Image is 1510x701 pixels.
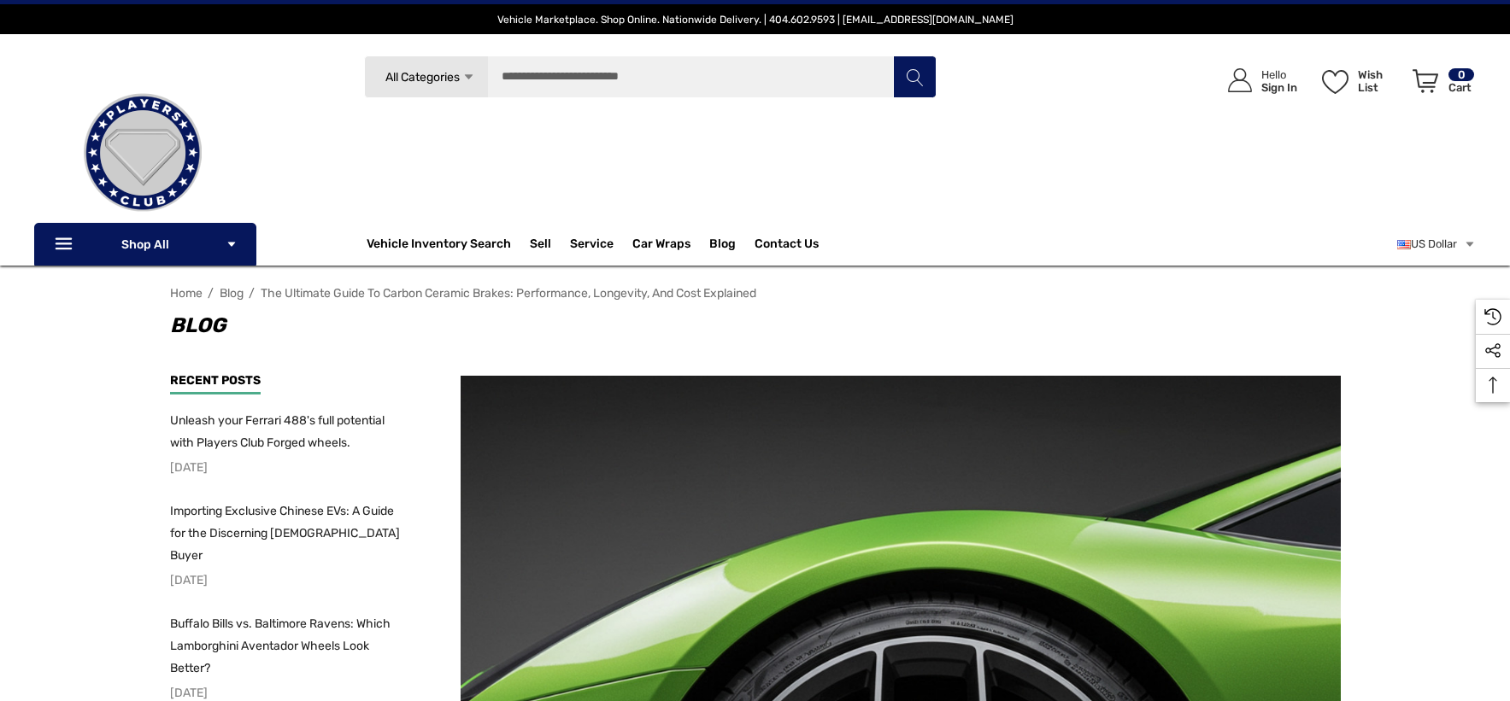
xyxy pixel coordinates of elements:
a: All Categories Icon Arrow Down Icon Arrow Up [364,55,488,98]
a: Sell [530,227,570,261]
svg: Icon Arrow Down [226,238,238,250]
svg: Icon User Account [1228,68,1252,92]
span: Car Wraps [632,237,690,255]
a: Sign in [1208,51,1306,110]
p: [DATE] [170,570,401,592]
a: Unleash your Ferrari 488's full potential with Players Club Forged wheels. [170,410,401,454]
p: Shop All [34,223,256,266]
svg: Social Media [1484,342,1501,359]
a: Home [170,286,203,301]
nav: Breadcrumb [170,278,1341,308]
span: Sell [530,237,551,255]
p: Hello [1261,68,1297,81]
a: Blog [220,286,244,301]
a: Wish List Wish List [1314,51,1405,110]
span: All Categories [385,70,459,85]
svg: Top [1476,377,1510,394]
p: [DATE] [170,457,401,479]
a: The Ultimate Guide to Carbon Ceramic Brakes: Performance, Longevity, and Cost Explained [261,286,756,301]
svg: Recently Viewed [1484,308,1501,325]
svg: Wish List [1322,70,1348,94]
span: Buffalo Bills vs. Baltimore Ravens: Which Lamborghini Aventador Wheels Look Better? [170,616,391,675]
span: Unleash your Ferrari 488's full potential with Players Club Forged wheels. [170,413,385,450]
img: Players Club | Cars For Sale [57,67,228,238]
a: Buffalo Bills vs. Baltimore Ravens: Which Lamborghini Aventador Wheels Look Better? [170,613,401,680]
span: Vehicle Marketplace. Shop Online. Nationwide Delivery. | 404.602.9593 | [EMAIL_ADDRESS][DOMAIN_NAME] [497,14,1014,26]
a: Vehicle Inventory Search [367,237,511,255]
svg: Icon Line [53,235,79,254]
p: Sign In [1261,81,1297,94]
a: Service [570,237,614,255]
a: Importing Exclusive Chinese EVs: A Guide for the Discerning [DEMOGRAPHIC_DATA] Buyer [170,500,401,567]
a: Contact Us [755,237,819,255]
h1: Blog [170,308,1341,342]
a: Cart with 0 items [1405,51,1476,118]
a: Blog [709,237,736,255]
span: Importing Exclusive Chinese EVs: A Guide for the Discerning [DEMOGRAPHIC_DATA] Buyer [170,504,400,563]
p: Wish List [1358,68,1403,94]
p: Cart [1448,81,1474,94]
svg: Review Your Cart [1413,69,1438,93]
span: Recent Posts [170,373,261,388]
svg: Icon Arrow Down [462,71,475,84]
a: Car Wraps [632,227,709,261]
p: 0 [1448,68,1474,81]
button: Search [893,55,936,98]
a: USD [1397,227,1476,261]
